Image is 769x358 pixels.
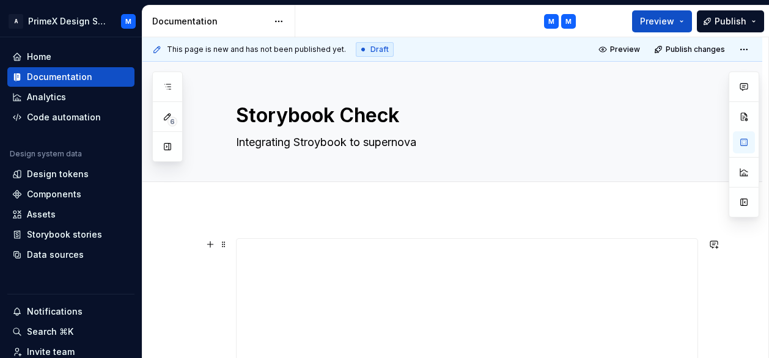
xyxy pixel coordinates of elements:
a: Design tokens [7,164,134,184]
div: Assets [27,208,56,221]
span: Publish [715,15,746,27]
div: Design system data [10,149,82,159]
div: Invite team [27,346,75,358]
a: Documentation [7,67,134,87]
a: Storybook stories [7,225,134,244]
button: APrimeX Design SystemM [2,8,139,34]
div: A [9,14,23,29]
div: Data sources [27,249,84,261]
div: Search ⌘K [27,326,73,338]
span: Preview [640,15,674,27]
span: Draft [370,45,389,54]
button: Preview [595,41,646,58]
div: Home [27,51,51,63]
div: Code automation [27,111,101,123]
div: PrimeX Design System [28,15,106,27]
div: Documentation [152,15,268,27]
button: Search ⌘K [7,322,134,342]
a: Home [7,47,134,67]
a: Assets [7,205,134,224]
span: Preview [610,45,640,54]
span: This page is new and has not been published yet. [167,45,346,54]
button: Notifications [7,302,134,321]
div: M [565,16,572,26]
span: 6 [167,117,177,126]
button: Publish changes [650,41,730,58]
div: Analytics [27,91,66,103]
textarea: Integrating Stroybook to supernova [234,133,696,152]
a: Analytics [7,87,134,107]
div: Storybook stories [27,228,102,241]
div: M [548,16,554,26]
button: Publish [697,10,764,32]
button: Preview [632,10,692,32]
div: Notifications [27,305,83,318]
a: Code automation [7,108,134,127]
span: Publish changes [666,45,725,54]
div: Design tokens [27,168,89,180]
div: Components [27,188,81,200]
a: Data sources [7,245,134,265]
textarea: Storybook Check [234,101,696,130]
div: Documentation [27,71,92,83]
div: M [125,16,131,26]
a: Components [7,184,134,204]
